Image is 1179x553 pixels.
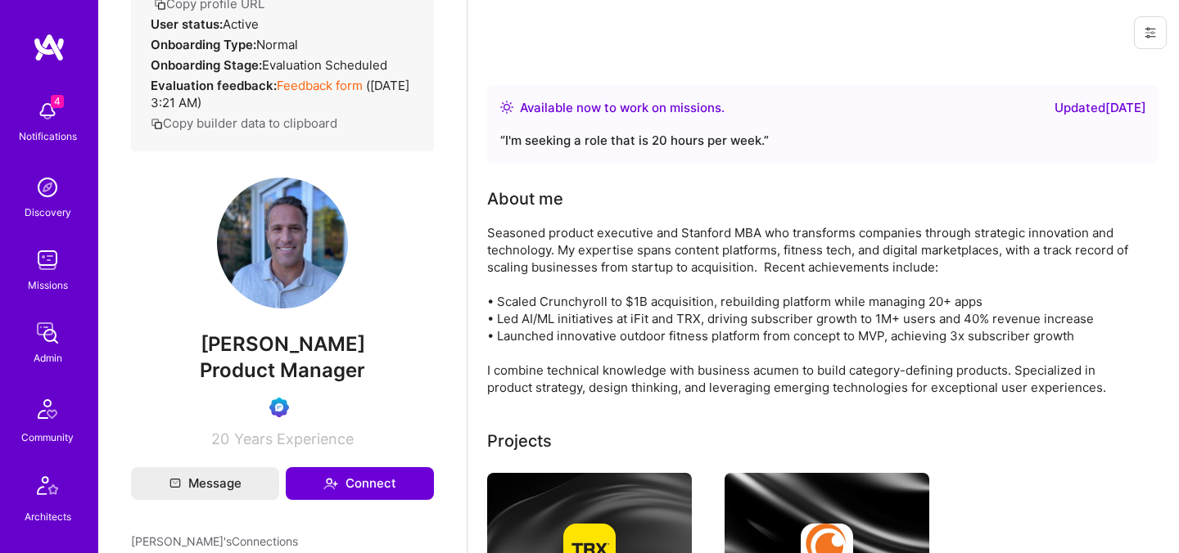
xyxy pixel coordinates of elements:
[487,187,563,211] div: About me
[286,467,434,500] button: Connect
[151,115,337,132] button: Copy builder data to clipboard
[262,57,387,73] span: Evaluation Scheduled
[28,389,67,429] img: Community
[256,37,298,52] span: normal
[500,131,1146,151] div: “ I'm seeking a role that is 20 hours per week. ”
[33,33,65,62] img: logo
[277,78,363,93] a: Feedback form
[51,95,64,108] span: 4
[19,128,77,145] div: Notifications
[1055,98,1146,118] div: Updated [DATE]
[131,533,298,550] span: [PERSON_NAME]'s Connections
[520,98,725,118] div: Available now to work on missions .
[25,508,71,525] div: Architects
[31,244,64,276] img: teamwork
[487,224,1142,396] div: Seasoned product executive and Stanford MBA who transforms companies through strategic innovation...
[28,469,67,508] img: Architects
[31,171,64,204] img: discovery
[217,178,348,308] img: User Avatar
[500,101,513,114] img: Availability
[31,95,64,128] img: bell
[200,358,365,382] span: Product Manager
[211,430,229,447] span: 20
[28,276,68,294] div: Missions
[151,37,256,52] strong: Onboarding Type:
[234,430,354,447] span: Years Experience
[151,78,277,93] strong: Evaluation feedback:
[223,16,259,32] span: Active
[169,478,181,489] i: icon Mail
[25,204,71,221] div: Discovery
[21,429,74,446] div: Community
[151,57,262,73] strong: Onboarding Stage:
[131,332,434,357] span: [PERSON_NAME]
[487,429,552,453] div: Projects
[323,476,338,491] i: icon Connect
[151,118,163,130] i: icon Copy
[151,16,223,32] strong: User status:
[34,349,62,366] div: Admin
[131,467,279,500] button: Message
[31,317,64,349] img: admin teamwork
[151,77,414,111] div: ( [DATE] 3:21 AM )
[269,398,289,417] img: Evaluation Call Booked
